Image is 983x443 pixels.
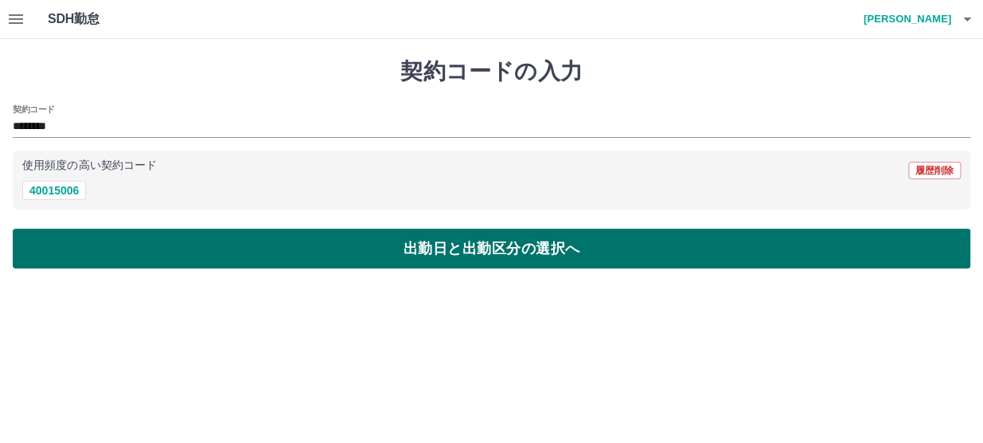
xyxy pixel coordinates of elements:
p: 使用頻度の高い契約コード [22,160,157,171]
button: 40015006 [22,181,86,200]
h2: 契約コード [13,103,55,116]
h1: 契約コードの入力 [13,58,970,85]
button: 履歴削除 [908,162,961,179]
button: 出勤日と出勤区分の選択へ [13,229,970,269]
